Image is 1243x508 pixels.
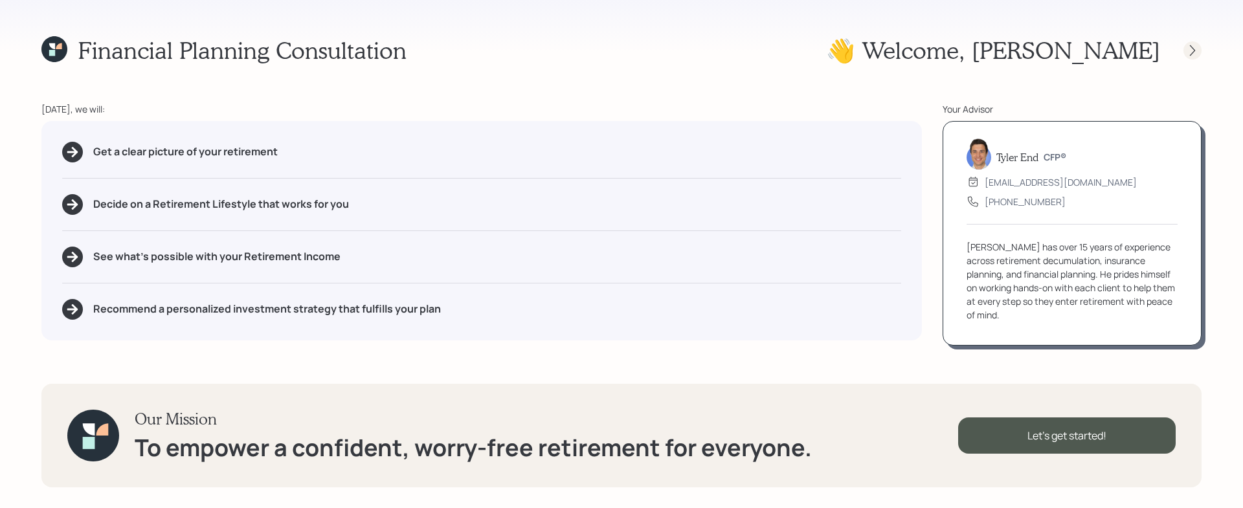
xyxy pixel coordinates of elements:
h6: CFP® [1044,152,1066,163]
h3: Our Mission [135,410,812,428]
div: [PERSON_NAME] has over 15 years of experience across retirement decumulation, insurance planning,... [967,240,1178,322]
h5: Recommend a personalized investment strategy that fulfills your plan [93,303,441,315]
h1: To empower a confident, worry-free retirement for everyone. [135,434,812,461]
h5: Get a clear picture of your retirement [93,146,278,158]
div: [DATE], we will: [41,102,922,116]
h1: 👋 Welcome , [PERSON_NAME] [826,36,1160,64]
h5: Decide on a Retirement Lifestyle that works for you [93,198,349,210]
img: tyler-end-headshot.png [967,138,991,170]
h5: See what's possible with your Retirement Income [93,250,341,263]
div: Let's get started! [958,417,1176,454]
div: [PHONE_NUMBER] [985,195,1066,208]
div: Your Advisor [943,102,1202,116]
h1: Financial Planning Consultation [78,36,407,64]
div: [EMAIL_ADDRESS][DOMAIN_NAME] [985,175,1137,189]
h5: Tyler End [996,151,1038,163]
